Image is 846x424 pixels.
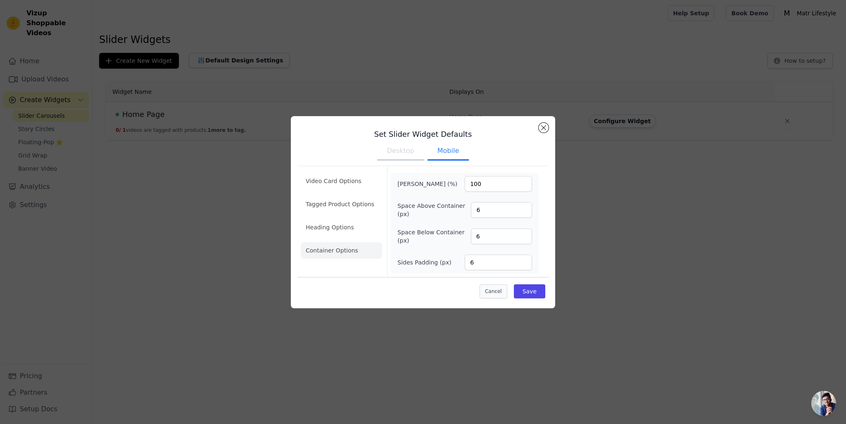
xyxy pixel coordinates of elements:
[301,242,382,259] li: Container Options
[301,196,382,212] li: Tagged Product Options
[428,143,469,161] button: Mobile
[514,284,545,298] button: Save
[397,228,471,245] label: Space Below Container (px)
[301,173,382,189] li: Video Card Options
[377,143,424,161] button: Desktop
[297,129,549,139] h3: Set Slider Widget Defaults
[397,180,457,188] label: [PERSON_NAME] (%)
[397,258,451,267] label: Sides Padding (px)
[480,284,507,298] button: Cancel
[811,391,836,416] div: Open chat
[301,219,382,236] li: Heading Options
[397,202,471,218] label: Space Above Container (px)
[539,123,549,133] button: Close modal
